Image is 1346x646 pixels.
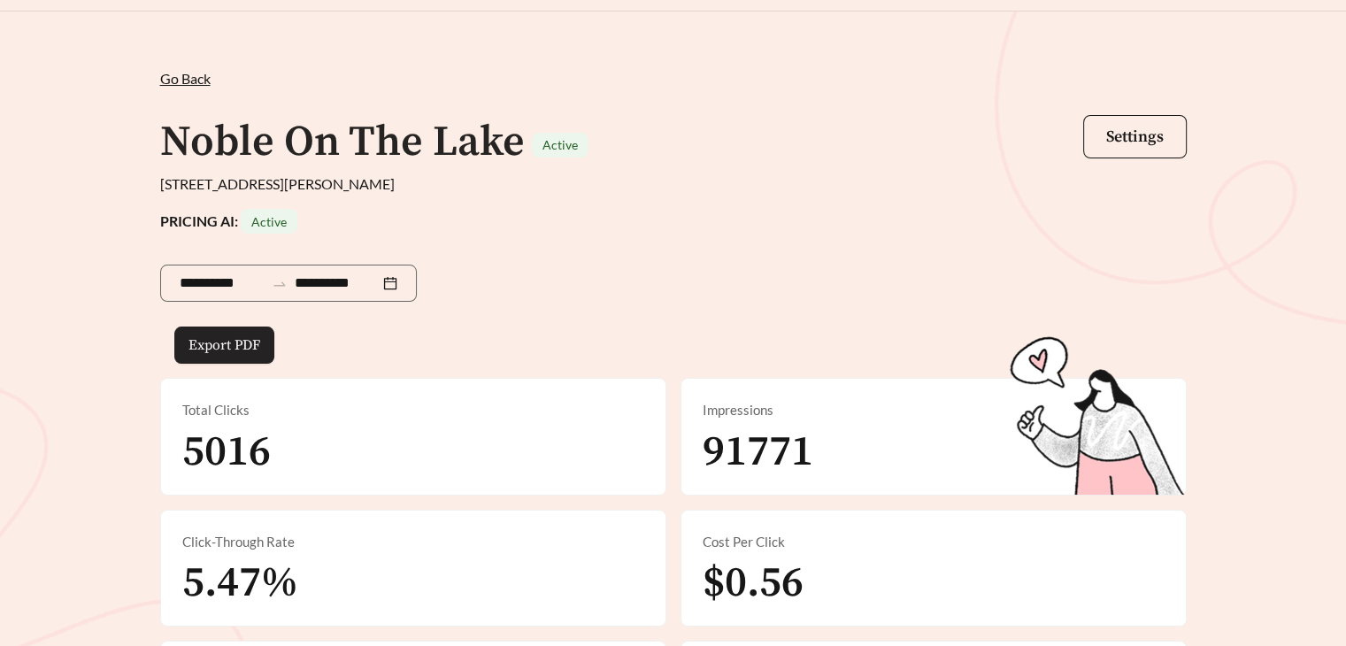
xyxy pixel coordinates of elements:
strong: PRICING AI: [160,212,297,229]
span: swap-right [272,276,288,292]
span: Export PDF [188,335,260,356]
span: Go Back [160,70,211,87]
span: 5.47% [182,557,298,610]
span: Active [542,137,578,152]
div: Total Clicks [182,400,644,420]
div: Cost Per Click [703,532,1165,552]
span: Active [251,214,287,229]
div: Impressions [703,400,1165,420]
span: Settings [1106,127,1164,147]
div: Click-Through Rate [182,532,644,552]
div: [STREET_ADDRESS][PERSON_NAME] [160,173,1187,195]
span: $0.56 [703,557,804,610]
h1: Noble On The Lake [160,116,525,169]
span: 91771 [703,426,813,479]
span: 5016 [182,426,271,479]
span: to [272,275,288,291]
button: Settings [1083,115,1187,158]
button: Export PDF [174,327,274,364]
